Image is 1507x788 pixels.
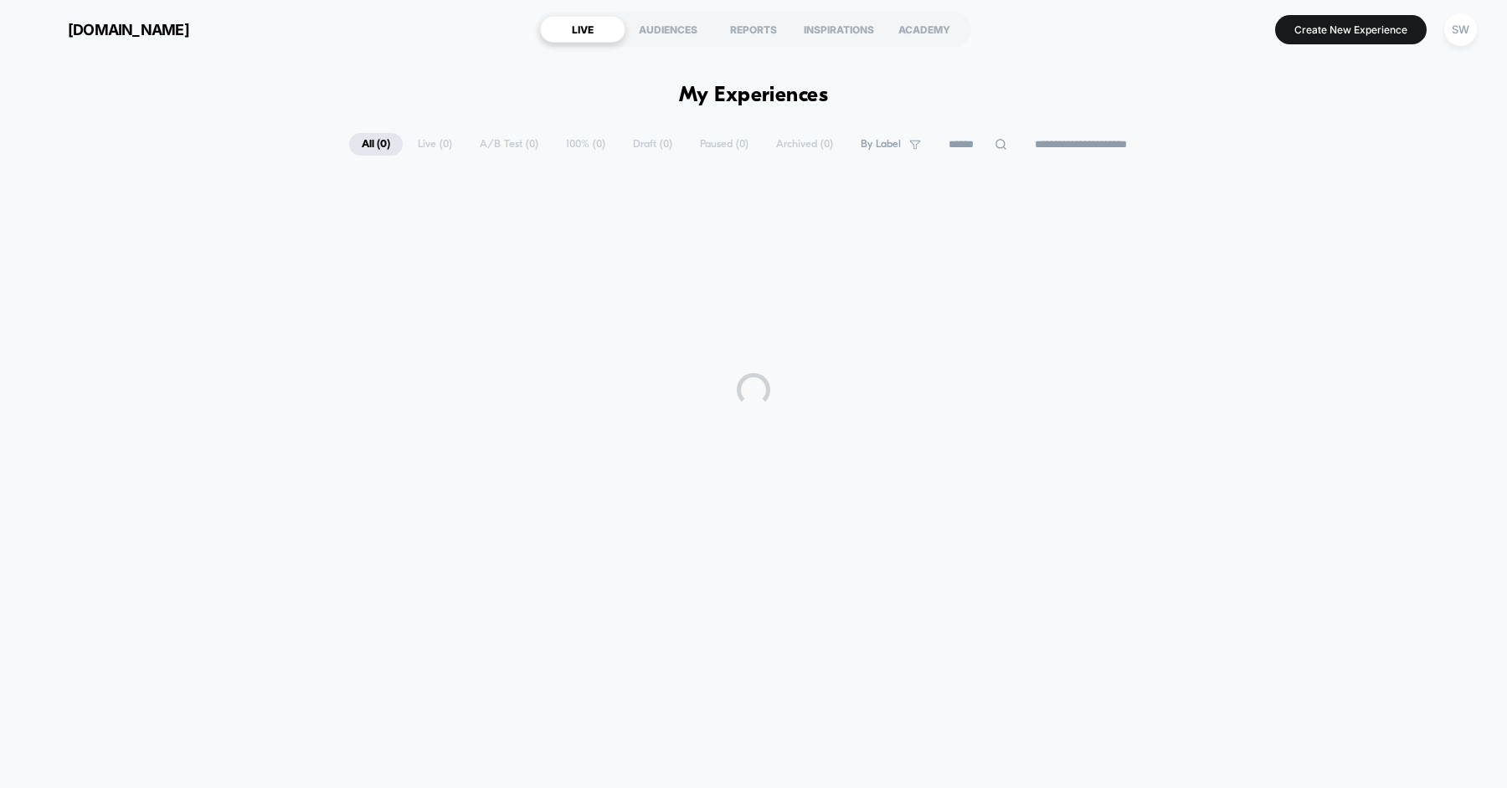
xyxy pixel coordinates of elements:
span: By Label [861,138,901,151]
span: All ( 0 ) [349,133,403,156]
div: SW [1444,13,1477,46]
span: [DOMAIN_NAME] [68,21,189,38]
button: Create New Experience [1275,15,1427,44]
button: SW [1439,13,1482,47]
div: LIVE [540,16,625,43]
div: INSPIRATIONS [796,16,882,43]
div: REPORTS [711,16,796,43]
h1: My Experiences [679,84,829,108]
div: ACADEMY [882,16,967,43]
div: AUDIENCES [625,16,711,43]
button: [DOMAIN_NAME] [25,16,194,43]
